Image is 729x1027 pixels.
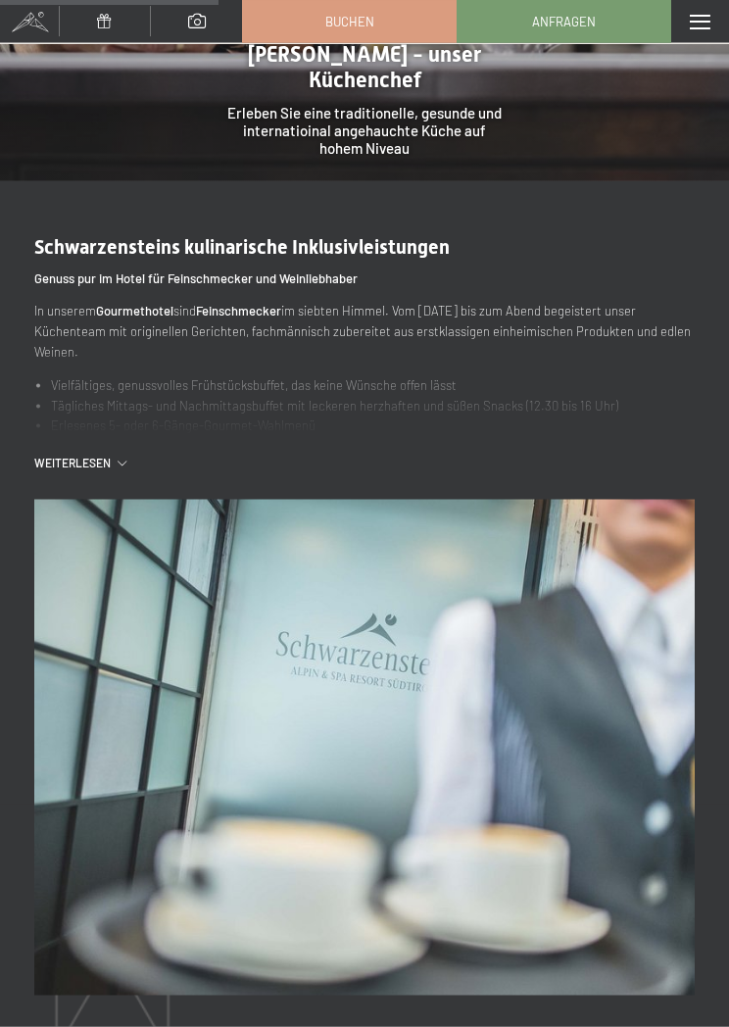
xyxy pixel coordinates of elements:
a: Buchen [243,1,456,42]
span: Anfragen [532,13,596,30]
strong: Genuss pur im Hotel für Feinschmecker und Weinliebhaber [34,270,358,286]
span: Weiterlesen [34,455,118,471]
span: Buchen [325,13,374,30]
a: Anfragen [458,1,670,42]
img: Südtiroler Küche im Hotel Schwarzenstein | ¾-Pension, Wein & Gourmet-Menüs [34,500,695,996]
span: Schwarzensteins kulinarische Inklusivleistungen [34,235,450,259]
